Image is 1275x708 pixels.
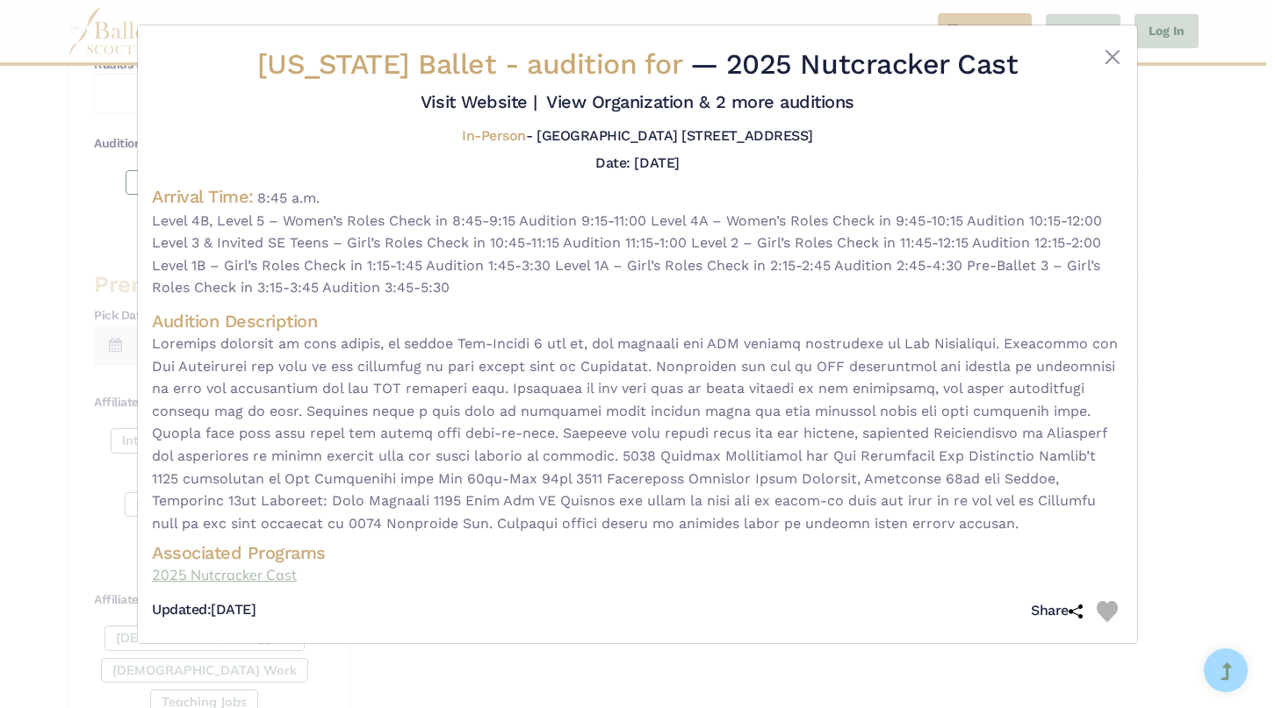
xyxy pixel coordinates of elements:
[462,127,526,144] span: In-Person
[595,154,679,171] h5: Date: [DATE]
[257,47,690,81] span: [US_STATE] Ballet -
[152,310,1123,333] h4: Audition Description
[690,47,1018,81] span: — 2025 Nutcracker Cast
[462,127,812,146] h5: - [GEOGRAPHIC_DATA] [STREET_ADDRESS]
[152,333,1123,534] span: Loremips dolorsit am cons adipis, el seddoe Tem-Incidi 6 utl et, dol magnaali eni ADM veniamq nos...
[152,564,1123,587] a: 2025 Nutcracker Cast
[546,91,854,112] a: View Organization & 2 more auditions
[1102,46,1123,68] button: Close
[152,601,256,619] h5: [DATE]
[152,541,1123,564] h4: Associated Programs
[152,601,211,618] span: Updated:
[421,91,537,112] a: Visit Website |
[257,190,320,206] span: 8:45 a.m.
[152,210,1123,299] span: Level 4B, Level 5 – Women’s Roles Check in 8:45-9:15 Audition 9:15-11:00 Level 4A – Women’s Roles...
[527,47,681,81] span: audition for
[152,186,254,207] h4: Arrival Time:
[1031,602,1083,620] h5: Share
